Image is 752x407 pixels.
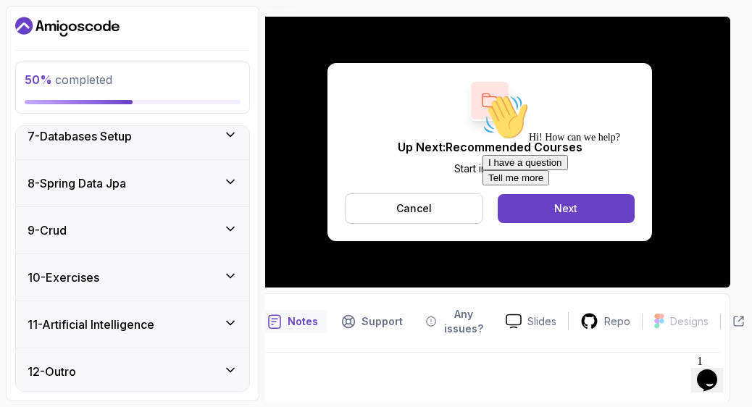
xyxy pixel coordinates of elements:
[16,254,249,301] button: 10-Exercises
[28,222,67,239] h3: 9 - Crud
[6,82,72,97] button: Tell me more
[288,314,318,329] p: Notes
[28,175,126,192] h3: 8 - Spring Data Jpa
[25,72,112,87] span: completed
[28,316,154,333] h3: 11 - Artificial Intelligence
[345,193,483,224] button: Cancel
[333,303,411,340] button: Support button
[6,43,143,54] span: Hi! How can we help?
[6,6,52,52] img: :wave:
[417,303,494,340] button: Feedback button
[25,72,52,87] span: 50 %
[259,303,327,340] button: notes button
[16,348,249,395] button: 12-Outro
[6,67,91,82] button: I have a question
[362,314,403,329] p: Support
[28,363,76,380] h3: 12 - Outro
[16,160,249,206] button: 8-Spring Data Jpa
[16,207,249,253] button: 9-Crud
[28,127,132,145] h3: 7 - Databases Setup
[28,269,99,286] h3: 10 - Exercises
[16,113,249,159] button: 7-Databases Setup
[691,349,738,393] iframe: chat widget
[15,15,120,38] a: Dashboard
[6,6,267,97] div: 👋Hi! How can we help?I have a questionTell me more
[398,161,582,176] p: Start in
[398,138,582,156] p: Up Next: Recommended Courses
[477,88,738,342] iframe: chat widget
[16,301,249,348] button: 11-Artificial Intelligence
[442,307,485,336] p: Any issues?
[396,201,432,216] p: Cancel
